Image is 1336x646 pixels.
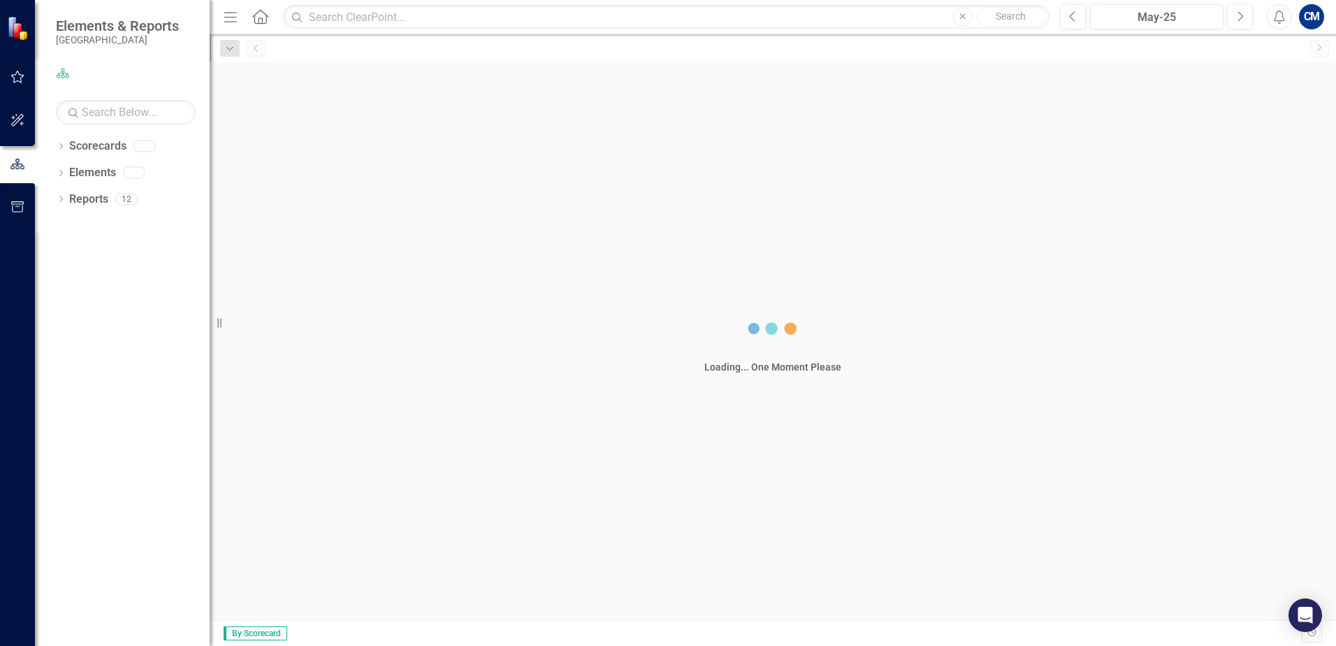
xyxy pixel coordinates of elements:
[704,360,841,374] div: Loading... One Moment Please
[69,138,126,155] a: Scorecards
[1299,4,1324,29] button: CM
[56,100,196,124] input: Search Below...
[224,626,287,640] span: By Scorecard
[115,193,138,205] div: 12
[976,7,1046,27] button: Search
[69,192,108,208] a: Reports
[56,34,179,45] small: [GEOGRAPHIC_DATA]
[283,5,1050,29] input: Search ClearPoint...
[7,15,31,40] img: ClearPoint Strategy
[1288,598,1322,632] div: Open Intercom Messenger
[996,10,1026,22] span: Search
[1095,9,1219,26] div: May-25
[69,165,116,181] a: Elements
[56,17,179,34] span: Elements & Reports
[1090,4,1224,29] button: May-25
